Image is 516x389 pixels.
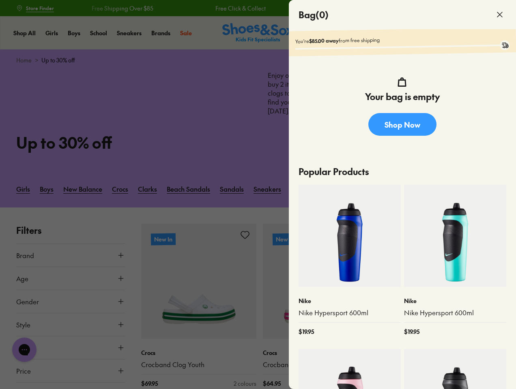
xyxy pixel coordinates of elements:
[309,37,339,44] b: $85.00 away
[299,8,329,21] h4: Bag ( 0 )
[295,34,510,45] p: You're from free shipping
[4,3,28,27] button: Gorgias live chat
[299,297,401,305] p: Nike
[368,113,436,136] a: Shop Now
[299,158,506,185] p: Popular Products
[404,297,506,305] p: Nike
[404,308,506,317] a: Nike Hypersport 600ml
[365,90,440,103] h4: Your bag is empty
[404,327,419,336] span: $ 19.95
[299,308,401,317] a: Nike Hypersport 600ml
[299,327,314,336] span: $ 19.95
